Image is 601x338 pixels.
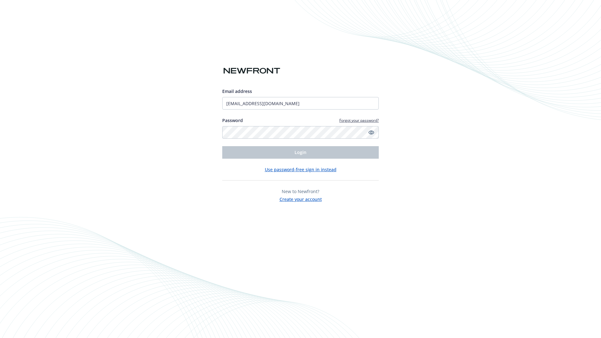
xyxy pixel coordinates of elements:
span: Email address [222,88,252,94]
img: Newfront logo [222,65,281,76]
label: Password [222,117,243,124]
button: Create your account [280,195,322,202]
span: Login [295,149,306,155]
a: Forgot your password? [339,118,379,123]
button: Use password-free sign in instead [265,166,336,173]
input: Enter your email [222,97,379,110]
span: New to Newfront? [282,188,319,194]
button: Login [222,146,379,159]
input: Enter your password [222,126,379,139]
a: Show password [367,129,375,136]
